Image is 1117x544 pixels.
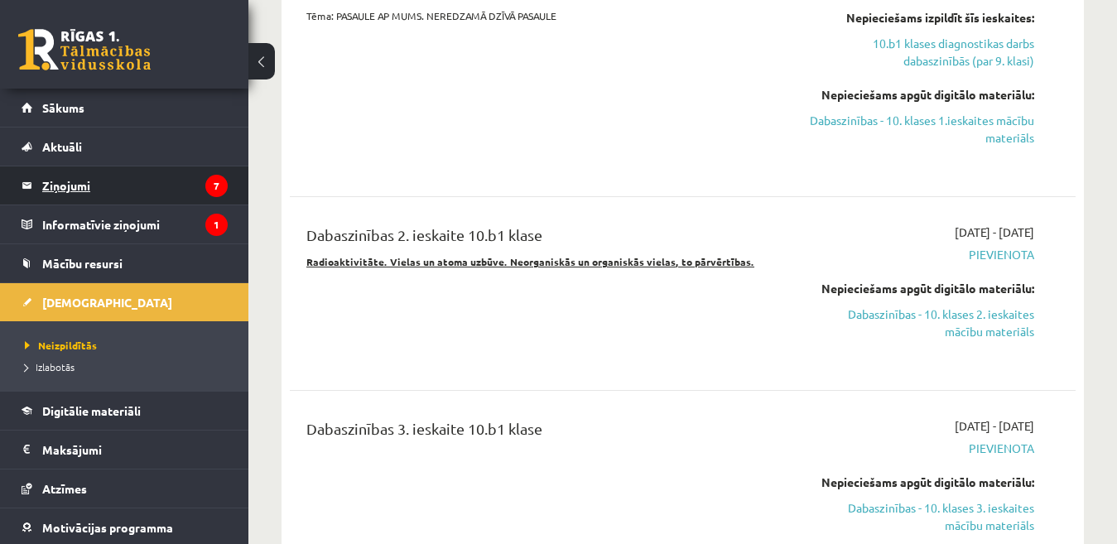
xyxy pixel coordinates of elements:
div: Nepieciešams apgūt digitālo materiālu: [808,86,1034,104]
div: Nepieciešams izpildīt šīs ieskaites: [808,9,1034,26]
div: Nepieciešams apgūt digitālo materiālu: [808,474,1034,491]
span: [DATE] - [DATE] [955,224,1034,241]
a: 10.b1 klases diagnostikas darbs dabaszinībās (par 9. klasi) [808,35,1034,70]
a: Digitālie materiāli [22,392,228,430]
a: Sākums [22,89,228,127]
span: Mācību resursi [42,256,123,271]
span: [DEMOGRAPHIC_DATA] [42,295,172,310]
span: [DATE] - [DATE] [955,417,1034,435]
div: Dabaszinības 2. ieskaite 10.b1 klase [306,224,783,254]
u: Radioaktivitāte. Vielas un atoma uzbūve. Neorganiskās un organiskās vielas, to pārvērtības. [306,255,754,268]
span: Neizpildītās [25,339,97,352]
a: Dabaszinības - 10. klases 2. ieskaites mācību materiāls [808,306,1034,340]
a: Neizpildītās [25,338,232,353]
a: [DEMOGRAPHIC_DATA] [22,283,228,321]
span: Atzīmes [42,481,87,496]
a: Rīgas 1. Tālmācības vidusskola [18,29,151,70]
a: Aktuāli [22,128,228,166]
div: Dabaszinības 3. ieskaite 10.b1 klase [306,417,783,448]
span: Pievienota [808,246,1034,263]
i: 1 [205,214,228,236]
span: Aktuāli [42,139,82,154]
span: Pievienota [808,440,1034,457]
div: Nepieciešams apgūt digitālo materiālu: [808,280,1034,297]
a: Atzīmes [22,469,228,508]
a: Izlabotās [25,359,232,374]
a: Ziņojumi7 [22,166,228,205]
a: Dabaszinības - 10. klases 3. ieskaites mācību materiāls [808,499,1034,534]
p: Tēma: PASAULE AP MUMS. NEREDZAMĀ DZĪVĀ PASAULE [306,8,783,23]
i: 7 [205,175,228,197]
span: Sākums [42,100,84,115]
a: Dabaszinības - 10. klases 1.ieskaites mācību materiāls [808,112,1034,147]
legend: Maksājumi [42,431,228,469]
span: Digitālie materiāli [42,403,141,418]
legend: Informatīvie ziņojumi [42,205,228,243]
span: Motivācijas programma [42,520,173,535]
span: Izlabotās [25,360,75,373]
a: Mācību resursi [22,244,228,282]
a: Maksājumi [22,431,228,469]
a: Informatīvie ziņojumi1 [22,205,228,243]
legend: Ziņojumi [42,166,228,205]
